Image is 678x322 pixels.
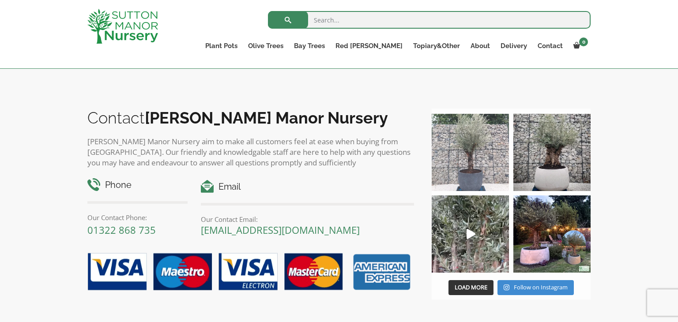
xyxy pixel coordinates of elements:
img: logo [87,9,158,44]
a: Contact [532,40,568,52]
h2: Contact [87,109,414,127]
a: Topiary&Other [408,40,465,52]
a: [EMAIL_ADDRESS][DOMAIN_NAME] [201,223,360,236]
button: Load More [448,280,493,295]
svg: Instagram [504,284,509,291]
a: Plant Pots [200,40,243,52]
img: “The poetry of nature is never dead” 🪴🫒 A stunning beautiful customer photo has been sent into us... [513,195,591,273]
a: Delivery [495,40,532,52]
span: 0 [579,37,588,46]
img: payment-options.png [81,248,414,296]
span: Follow on Instagram [514,283,568,291]
img: Check out this beauty we potted at our nursery today ❤️‍🔥 A huge, ancient gnarled Olive tree plan... [513,114,591,191]
svg: Play [467,229,475,239]
a: Instagram Follow on Instagram [497,280,574,295]
p: [PERSON_NAME] Manor Nursery aim to make all customers feel at ease when buying from [GEOGRAPHIC_D... [87,136,414,168]
input: Search... [268,11,591,29]
a: 0 [568,40,591,52]
span: Load More [455,283,487,291]
p: Our Contact Email: [201,214,414,225]
h4: Email [201,180,414,194]
a: Red [PERSON_NAME] [330,40,408,52]
p: Our Contact Phone: [87,212,188,223]
a: Play [432,195,509,273]
a: About [465,40,495,52]
img: A beautiful multi-stem Spanish Olive tree potted in our luxurious fibre clay pots 😍😍 [432,114,509,191]
a: 01322 868 735 [87,223,156,236]
h4: Phone [87,178,188,192]
a: Bay Trees [289,40,330,52]
b: [PERSON_NAME] Manor Nursery [145,109,388,127]
img: New arrivals Monday morning of beautiful olive trees 🤩🤩 The weather is beautiful this summer, gre... [432,195,509,273]
a: Olive Trees [243,40,289,52]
